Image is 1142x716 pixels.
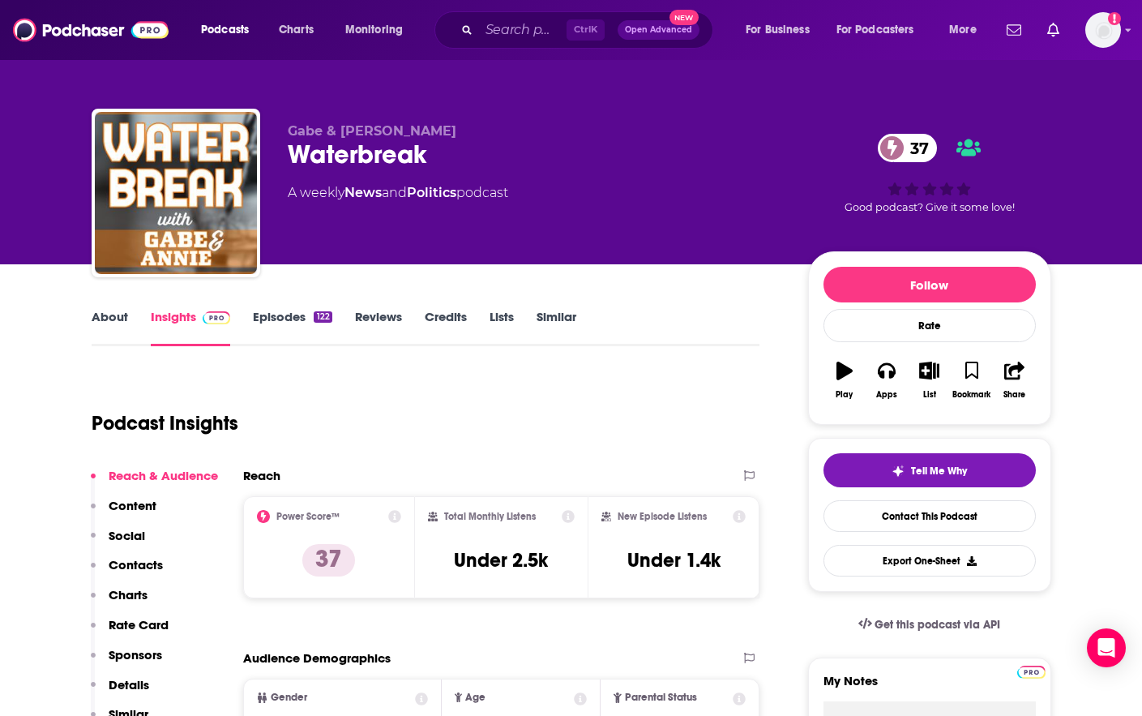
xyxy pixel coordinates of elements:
[823,453,1036,487] button: tell me why sparkleTell Me Why
[625,26,692,34] span: Open Advanced
[109,587,148,602] p: Charts
[190,17,270,43] button: open menu
[91,557,163,587] button: Contacts
[1000,16,1028,44] a: Show notifications dropdown
[876,390,897,400] div: Apps
[826,17,938,43] button: open menu
[109,647,162,662] p: Sponsors
[382,185,407,200] span: and
[151,309,231,346] a: InsightsPodchaser Pro
[823,673,1036,701] label: My Notes
[407,185,456,200] a: Politics
[203,311,231,324] img: Podchaser Pro
[444,511,536,522] h2: Total Monthly Listens
[109,498,156,513] p: Content
[878,134,937,162] a: 37
[911,465,967,478] span: Tell Me Why
[734,17,830,43] button: open menu
[91,677,149,707] button: Details
[201,19,249,41] span: Podcasts
[109,677,149,692] p: Details
[923,390,936,400] div: List
[537,309,576,346] a: Similar
[892,465,905,478] img: tell me why sparkle
[938,17,997,43] button: open menu
[845,201,1015,213] span: Good podcast? Give it some love!
[13,15,169,45] img: Podchaser - Follow, Share and Rate Podcasts
[91,528,145,558] button: Social
[1017,663,1046,679] a: Pro website
[91,617,169,647] button: Rate Card
[627,548,721,572] h3: Under 1.4k
[1108,12,1121,25] svg: Add a profile image
[355,309,402,346] a: Reviews
[993,351,1035,409] button: Share
[92,309,128,346] a: About
[1085,12,1121,48] img: User Profile
[109,528,145,543] p: Social
[669,10,699,25] span: New
[823,351,866,409] button: Play
[276,511,340,522] h2: Power Score™
[823,545,1036,577] button: Export One-Sheet
[279,19,314,41] span: Charts
[95,112,257,274] img: Waterbreak
[334,17,424,43] button: open menu
[949,19,977,41] span: More
[253,309,331,346] a: Episodes122
[1017,666,1046,679] img: Podchaser Pro
[908,351,950,409] button: List
[836,390,853,400] div: Play
[808,123,1051,224] div: 37Good podcast? Give it some love!
[823,267,1036,302] button: Follow
[91,498,156,528] button: Content
[836,19,914,41] span: For Podcasters
[618,20,699,40] button: Open AdvancedNew
[91,468,218,498] button: Reach & Audience
[1085,12,1121,48] button: Show profile menu
[746,19,810,41] span: For Business
[1085,12,1121,48] span: Logged in as SkyHorsePub35
[425,309,467,346] a: Credits
[866,351,908,409] button: Apps
[109,468,218,483] p: Reach & Audience
[875,618,1000,632] span: Get this podcast via API
[302,544,355,577] p: 37
[823,500,1036,532] a: Contact This Podcast
[454,548,548,572] h3: Under 2.5k
[345,19,403,41] span: Monitoring
[92,411,238,435] h1: Podcast Insights
[479,17,567,43] input: Search podcasts, credits, & more...
[91,647,162,677] button: Sponsors
[243,468,280,483] h2: Reach
[1087,628,1126,667] div: Open Intercom Messenger
[823,309,1036,342] div: Rate
[618,511,707,522] h2: New Episode Listens
[344,185,382,200] a: News
[465,692,485,703] span: Age
[288,123,456,139] span: Gabe & [PERSON_NAME]
[567,19,605,41] span: Ctrl K
[845,605,1014,645] a: Get this podcast via API
[314,311,331,323] div: 122
[1041,16,1066,44] a: Show notifications dropdown
[268,17,323,43] a: Charts
[450,11,729,49] div: Search podcasts, credits, & more...
[625,692,697,703] span: Parental Status
[271,692,307,703] span: Gender
[109,617,169,632] p: Rate Card
[1003,390,1025,400] div: Share
[952,390,990,400] div: Bookmark
[951,351,993,409] button: Bookmark
[288,183,508,203] div: A weekly podcast
[91,587,148,617] button: Charts
[490,309,514,346] a: Lists
[243,650,391,666] h2: Audience Demographics
[894,134,937,162] span: 37
[109,557,163,572] p: Contacts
